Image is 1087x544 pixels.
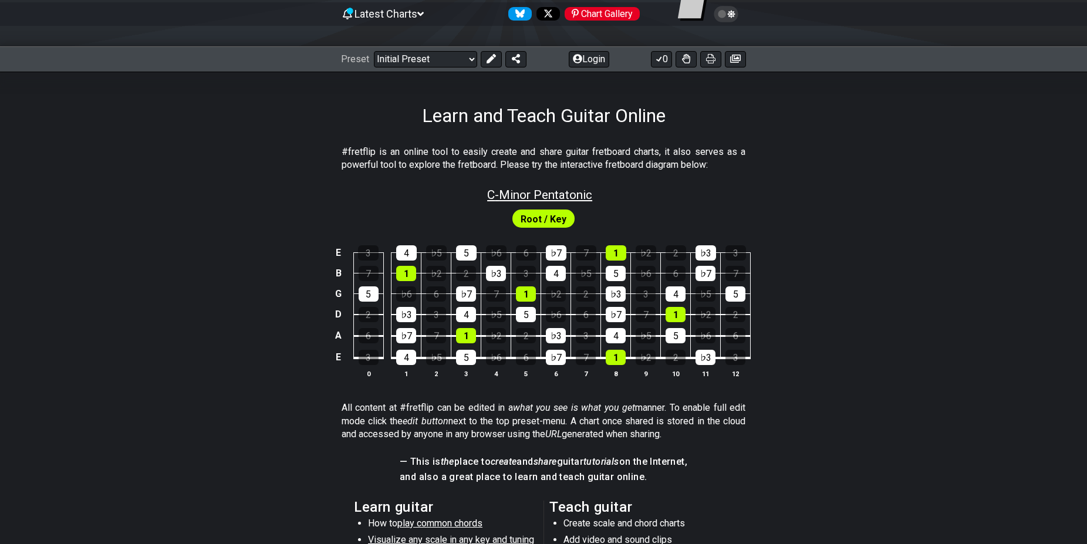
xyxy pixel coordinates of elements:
div: 2 [576,286,596,302]
div: ♭3 [396,307,416,322]
div: 6 [725,328,745,343]
th: 11 [691,367,721,380]
div: 2 [666,350,686,365]
div: ♭6 [696,328,715,343]
div: 7 [486,286,506,302]
div: Chart Gallery [565,7,640,21]
th: 9 [631,367,661,380]
div: 6 [666,266,686,281]
div: 4 [666,286,686,302]
div: ♭6 [486,350,506,365]
em: edit button [403,415,448,427]
div: 1 [666,307,686,322]
th: 12 [721,367,751,380]
div: 4 [396,245,417,261]
em: the [441,456,454,467]
div: ♭2 [546,286,566,302]
th: 2 [421,367,451,380]
div: ♭2 [696,307,715,322]
button: Toggle Dexterity for all fretkits [676,51,697,67]
div: ♭3 [486,266,506,281]
div: 1 [516,286,536,302]
div: 3 [426,307,446,322]
div: 4 [396,350,416,365]
div: 1 [396,266,416,281]
div: 3 [725,245,746,261]
div: ♭2 [636,245,656,261]
th: 6 [541,367,571,380]
td: G [332,283,346,304]
td: E [332,346,346,369]
span: Preset [341,53,369,65]
div: 1 [606,245,626,261]
div: ♭6 [546,307,566,322]
div: 7 [725,266,745,281]
button: Edit Preset [481,51,502,67]
div: 3 [576,328,596,343]
h1: Learn and Teach Guitar Online [422,104,666,127]
button: 0 [651,51,672,67]
h2: Learn guitar [354,501,538,513]
th: 7 [571,367,601,380]
select: Preset [374,51,477,67]
a: #fretflip at Pinterest [560,7,640,21]
div: 3 [358,245,379,261]
div: 3 [516,266,536,281]
div: ♭3 [546,328,566,343]
div: ♭2 [636,350,656,365]
div: ♭7 [696,266,715,281]
div: 1 [456,328,476,343]
h4: — This is place to and guitar on the Internet, [400,455,687,468]
div: ♭7 [546,350,566,365]
div: ♭7 [456,286,476,302]
div: ♭3 [696,350,715,365]
span: C - Minor Pentatonic [487,188,592,202]
div: 5 [516,307,536,322]
div: ♭5 [426,245,447,261]
div: 2 [666,245,686,261]
p: #fretflip is an online tool to easily create and share guitar fretboard charts, it also serves as... [342,146,745,172]
em: what you see is what you get [513,402,636,413]
td: B [332,263,346,283]
button: Share Preset [505,51,526,67]
div: 7 [359,266,379,281]
div: ♭5 [636,328,656,343]
div: 5 [606,266,626,281]
li: Create scale and chord charts [563,517,731,533]
div: ♭3 [606,286,626,302]
div: ♭5 [486,307,506,322]
div: 7 [576,245,596,261]
th: 1 [391,367,421,380]
div: 6 [516,245,536,261]
div: ♭2 [486,328,506,343]
td: D [332,304,346,325]
div: 5 [456,350,476,365]
li: How to [368,517,535,533]
button: Create image [725,51,746,67]
th: 10 [661,367,691,380]
a: Follow #fretflip at Bluesky [504,7,532,21]
div: ♭5 [426,350,446,365]
th: 5 [511,367,541,380]
div: 1 [606,350,626,365]
div: ♭7 [606,307,626,322]
div: ♭5 [696,286,715,302]
div: 3 [725,350,745,365]
div: 6 [516,350,536,365]
div: 3 [636,286,656,302]
div: ♭3 [696,245,716,261]
div: 4 [456,307,476,322]
div: 5 [456,245,477,261]
div: 6 [426,286,446,302]
span: play common chords [397,518,482,529]
th: 3 [451,367,481,380]
div: ♭2 [426,266,446,281]
div: 3 [359,350,379,365]
div: ♭7 [396,328,416,343]
div: 2 [359,307,379,322]
p: All content at #fretflip can be edited in a manner. To enable full edit mode click the next to th... [342,401,745,441]
div: 5 [725,286,745,302]
div: ♭6 [486,245,507,261]
a: Follow #fretflip at X [532,7,560,21]
button: Print [700,51,721,67]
